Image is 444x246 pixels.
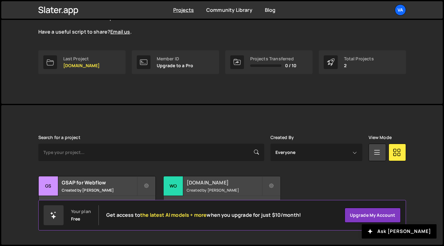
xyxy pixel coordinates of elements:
label: View Mode [369,135,392,140]
div: Wo [164,176,183,196]
span: 0 / 10 [285,63,297,68]
a: Community Library [206,7,252,13]
h2: GSAP for Webflow [62,179,137,186]
div: 1 page, last updated by [PERSON_NAME] [DATE] [39,196,155,215]
label: Search for a project [38,135,80,140]
input: Type your project... [38,144,264,161]
div: Last Project [63,56,100,61]
div: Free [71,216,80,221]
p: 2 [344,63,374,68]
a: GS GSAP for Webflow Created by [PERSON_NAME] 1 page, last updated by [PERSON_NAME] [DATE] [38,176,156,215]
a: Projects [173,7,194,13]
div: Total Projects [344,56,374,61]
div: GS [39,176,58,196]
div: Projects Transferred [250,56,297,61]
p: Upgrade to a Pro [157,63,193,68]
small: Created by [PERSON_NAME] [187,188,262,193]
label: Created By [270,135,294,140]
p: [DOMAIN_NAME] [63,63,100,68]
h2: [DOMAIN_NAME] [187,179,262,186]
span: the latest AI models + more [140,211,207,218]
a: Wo [DOMAIN_NAME] Created by [PERSON_NAME] No pages have been added to this project [163,176,281,215]
small: Created by [PERSON_NAME] [62,188,137,193]
h2: Get access to when you upgrade for just $10/month! [106,212,301,218]
div: Member ID [157,56,193,61]
button: Ask [PERSON_NAME] [362,224,437,239]
a: Va [395,4,406,16]
p: The is live and growing. Explore the curated scripts to solve common Webflow issues with JavaScri... [38,7,263,35]
a: Upgrade my account [345,208,401,223]
a: Email us [110,28,130,35]
a: Blog [265,7,276,13]
div: Your plan [71,209,91,214]
a: Last Project [DOMAIN_NAME] [38,50,126,74]
div: No pages have been added to this project [164,196,280,215]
